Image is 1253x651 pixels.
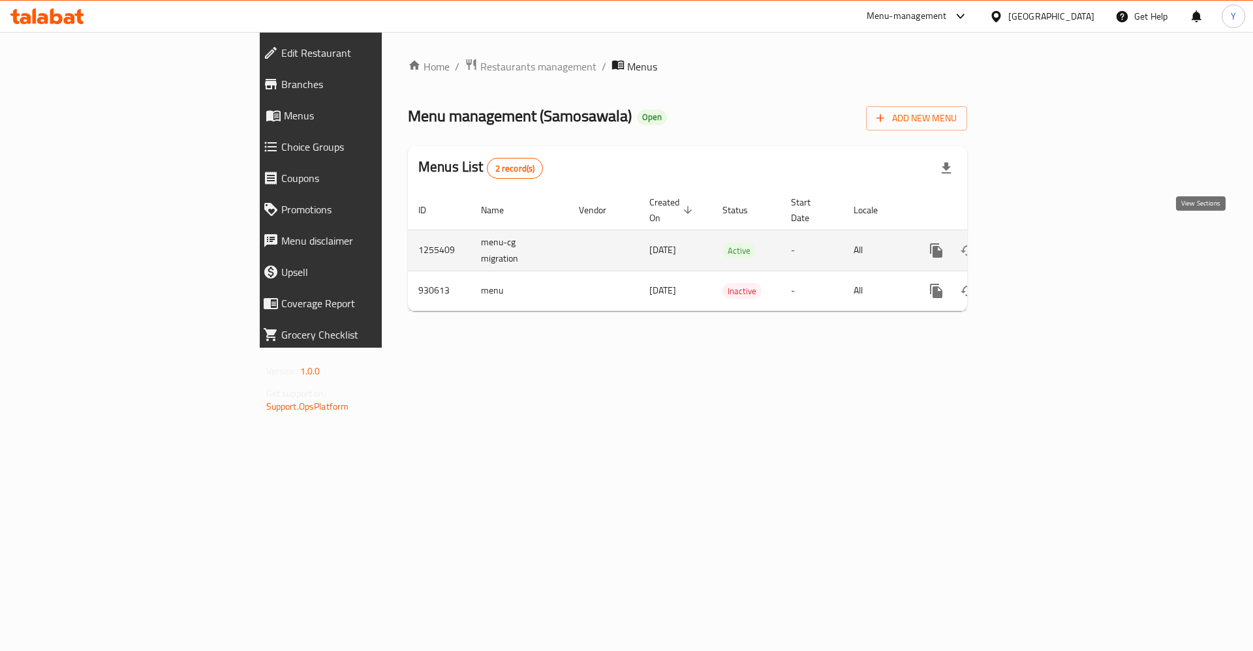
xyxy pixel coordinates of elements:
[637,110,667,125] div: Open
[281,233,459,249] span: Menu disclaimer
[281,327,459,342] span: Grocery Checklist
[471,230,568,271] td: menu-cg migration
[408,190,1057,311] table: enhanced table
[637,112,667,123] span: Open
[781,230,843,271] td: -
[281,45,459,61] span: Edit Restaurant
[253,288,469,319] a: Coverage Report
[952,235,983,266] button: Change Status
[602,59,606,74] li: /
[843,230,910,271] td: All
[487,162,543,175] span: 2 record(s)
[867,8,947,24] div: Menu-management
[843,271,910,310] td: All
[408,101,632,130] span: Menu management ( Samosawala )
[281,170,459,186] span: Coupons
[253,225,469,256] a: Menu disclaimer
[921,275,952,307] button: more
[854,202,895,218] span: Locale
[281,295,459,311] span: Coverage Report
[281,202,459,217] span: Promotions
[253,68,469,100] a: Branches
[487,158,544,179] div: Total records count
[471,271,568,310] td: menu
[649,241,676,258] span: [DATE]
[253,319,469,350] a: Grocery Checklist
[281,264,459,280] span: Upsell
[253,37,469,68] a: Edit Restaurant
[253,100,469,131] a: Menus
[1231,9,1236,23] span: Y
[876,110,957,127] span: Add New Menu
[649,194,696,226] span: Created On
[253,256,469,288] a: Upsell
[649,282,676,299] span: [DATE]
[910,190,1057,230] th: Actions
[300,363,320,380] span: 1.0.0
[481,202,521,218] span: Name
[722,284,762,299] span: Inactive
[791,194,828,226] span: Start Date
[281,76,459,92] span: Branches
[253,131,469,162] a: Choice Groups
[418,157,543,179] h2: Menus List
[722,243,756,258] span: Active
[579,202,623,218] span: Vendor
[931,153,962,184] div: Export file
[408,58,967,75] nav: breadcrumb
[722,202,765,218] span: Status
[284,108,459,123] span: Menus
[781,271,843,310] td: -
[465,58,596,75] a: Restaurants management
[253,194,469,225] a: Promotions
[722,283,762,299] div: Inactive
[952,275,983,307] button: Change Status
[627,59,657,74] span: Menus
[1008,9,1094,23] div: [GEOGRAPHIC_DATA]
[266,385,326,402] span: Get support on:
[921,235,952,266] button: more
[281,139,459,155] span: Choice Groups
[266,398,349,415] a: Support.OpsPlatform
[418,202,443,218] span: ID
[266,363,298,380] span: Version:
[866,106,967,130] button: Add New Menu
[480,59,596,74] span: Restaurants management
[253,162,469,194] a: Coupons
